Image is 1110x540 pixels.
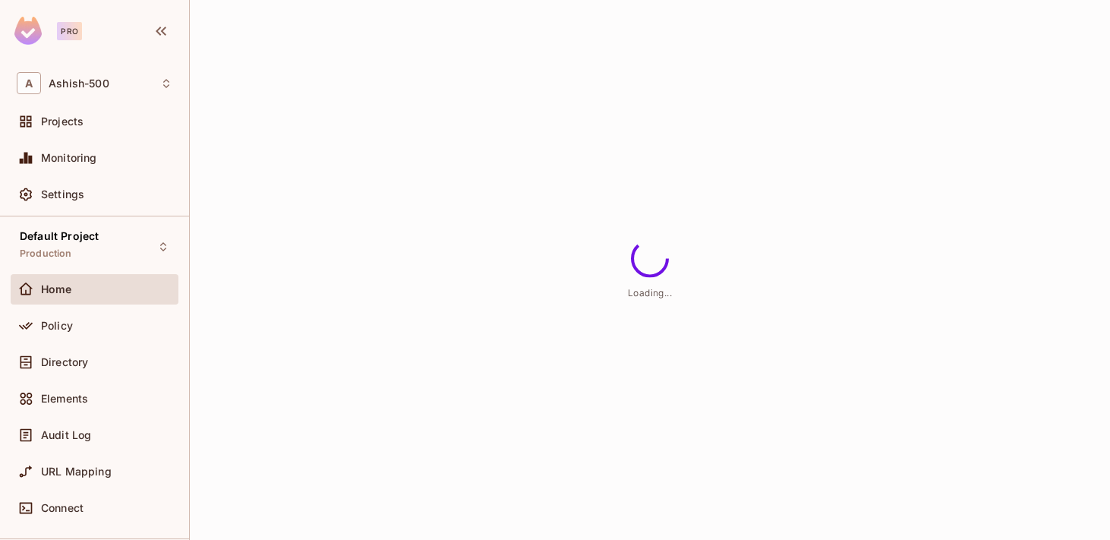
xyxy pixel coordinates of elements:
span: Directory [41,356,88,368]
div: Pro [57,22,82,40]
span: Home [41,283,72,295]
span: Monitoring [41,152,97,164]
span: Elements [41,393,88,405]
span: Audit Log [41,429,91,441]
img: SReyMgAAAABJRU5ErkJggg== [14,17,42,45]
span: Loading... [628,286,672,298]
span: URL Mapping [41,466,112,478]
span: A [17,72,41,94]
span: Projects [41,115,84,128]
span: Connect [41,502,84,514]
span: Default Project [20,230,99,242]
span: Policy [41,320,73,332]
span: Production [20,248,72,260]
span: Workspace: Ashish-500 [49,77,109,90]
span: Settings [41,188,84,201]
